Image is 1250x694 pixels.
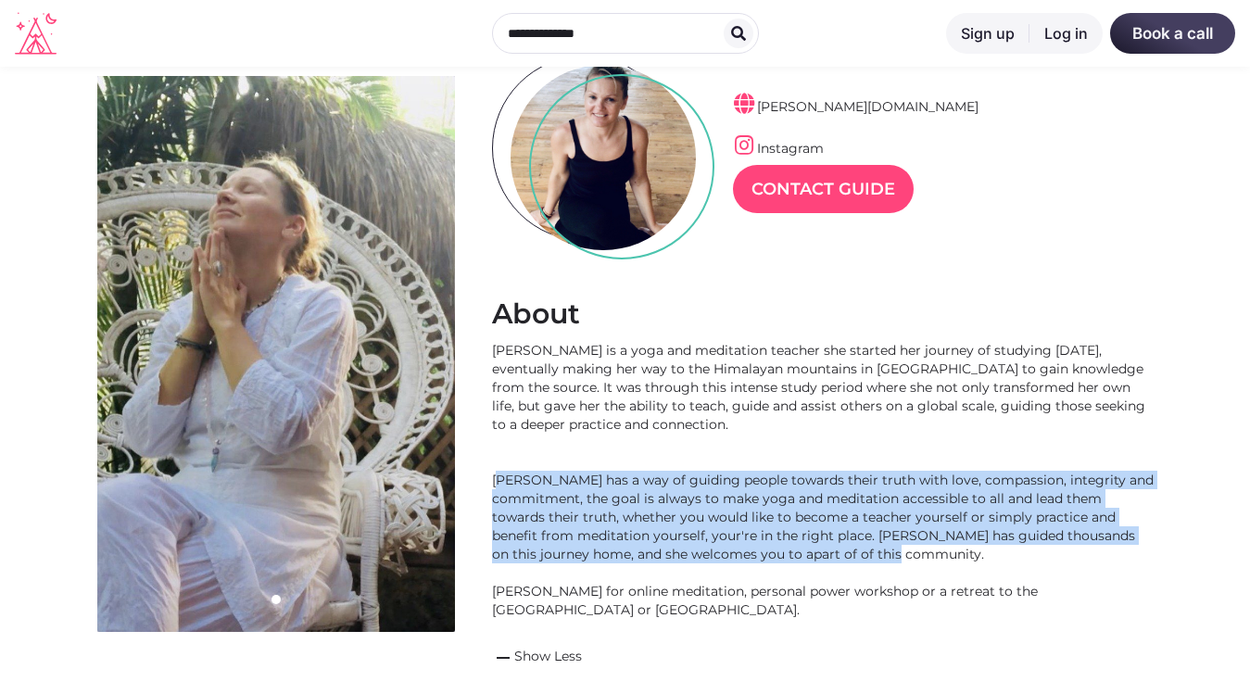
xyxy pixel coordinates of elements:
[492,647,1154,669] a: removeShow Less
[733,165,914,213] a: Contact Guide
[733,98,979,115] a: [PERSON_NAME][DOMAIN_NAME]
[492,647,514,669] span: remove
[733,140,824,157] a: Instagram
[492,341,1154,619] div: [PERSON_NAME] is a yoga and meditation teacher she started her journey of studying [DATE], eventu...
[1029,13,1103,54] a: Log in
[946,13,1029,54] a: Sign up
[1110,13,1235,54] a: Book a call
[492,297,1154,332] h2: About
